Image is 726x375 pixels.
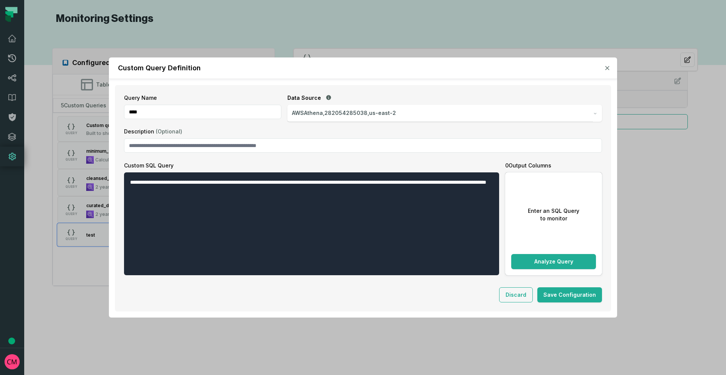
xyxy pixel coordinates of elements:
[124,162,499,169] label: Custom SQL Query
[118,64,201,73] h2: Custom Query Definition
[292,109,396,117] span: AWSAthena,282054285038,us-east-2
[511,254,596,269] button: Analyze Query
[537,287,602,302] button: Save Configuration
[156,128,182,135] span: (Optional)
[5,354,20,369] img: avatar of Collin Marsden
[505,162,602,169] div: 0 Output Columns
[287,105,602,122] button: AWSAthena,282054285038,us-east-2
[499,287,533,302] button: Discard
[124,128,602,135] label: Description
[287,94,321,102] span: Data Source
[8,338,15,344] div: Tooltip anchor
[124,94,281,102] label: Query Name
[528,207,579,222] p: Enter an SQL Query to monitor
